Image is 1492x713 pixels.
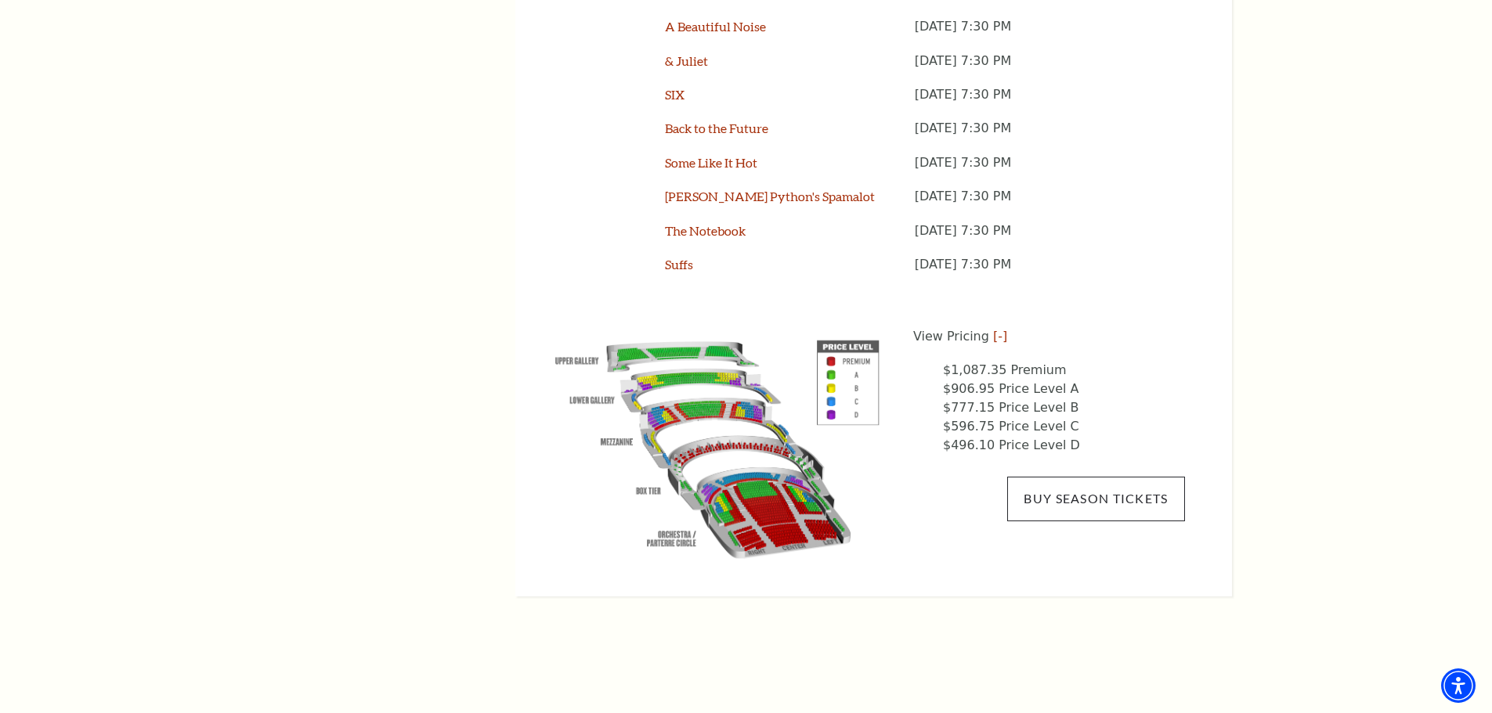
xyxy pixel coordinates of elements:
p: [DATE] 7:30 PM [915,222,1185,256]
p: [DATE] 7:30 PM [915,188,1185,221]
a: [-] [993,329,1007,344]
a: A Beautiful Noise [665,19,766,34]
p: [DATE] 7:30 PM [915,120,1185,153]
p: View Pricing [913,327,1185,346]
div: Accessibility Menu [1441,668,1476,703]
li: $596.75 Price Level C [943,417,1185,436]
p: [DATE] 7:30 PM [915,18,1185,52]
li: $496.10 Price Level D [943,436,1185,455]
li: $1,087.35 Premium [943,361,1185,380]
a: & Juliet [665,53,708,68]
p: [DATE] 7:30 PM [915,256,1185,290]
a: SIX [665,87,685,102]
img: View Pricing [539,327,896,565]
p: [DATE] 7:30 PM [915,52,1185,86]
a: [PERSON_NAME] Python's Spamalot [665,189,875,203]
li: $906.95 Price Level A [943,380,1185,398]
li: $777.15 Price Level B [943,398,1185,417]
a: Back to the Future [665,121,768,135]
a: Suffs [665,257,693,272]
a: Some Like It Hot [665,155,757,170]
p: [DATE] 7:30 PM [915,154,1185,188]
a: The Notebook [665,223,746,238]
a: Buy Season Tickets [1007,477,1184,520]
p: [DATE] 7:30 PM [915,86,1185,120]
